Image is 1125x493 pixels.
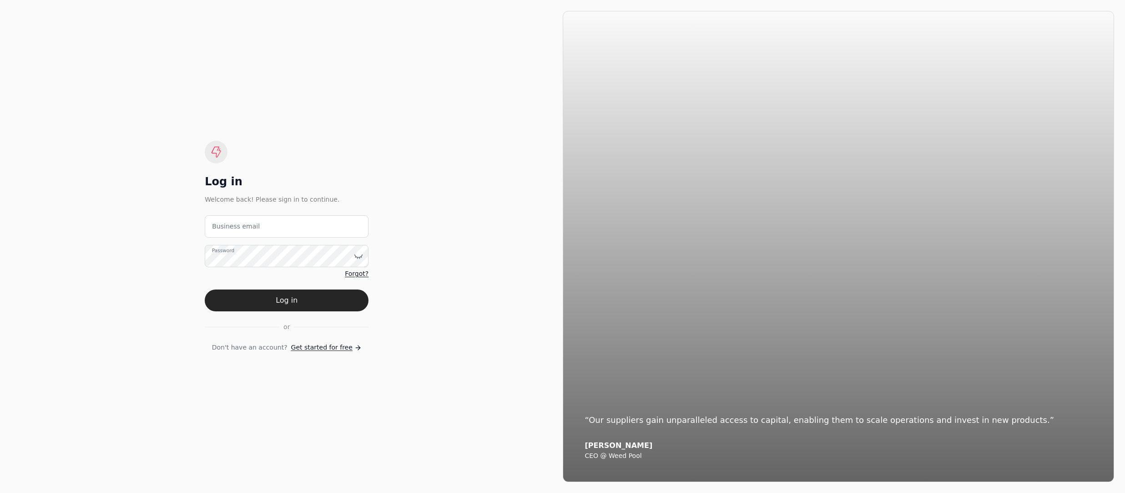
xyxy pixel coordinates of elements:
span: or [283,322,290,332]
a: Get started for free [291,343,362,352]
span: Don't have an account? [212,343,288,352]
button: Log in [205,290,368,311]
a: Forgot? [345,269,368,279]
span: Get started for free [291,343,353,352]
div: “Our suppliers gain unparalleled access to capital, enabling them to scale operations and invest ... [585,414,1092,427]
div: Welcome back! Please sign in to continue. [205,194,368,204]
label: Business email [212,222,260,231]
label: Password [212,247,234,254]
div: [PERSON_NAME] [585,441,1092,450]
div: CEO @ Weed Pool [585,452,1092,460]
div: Log in [205,174,368,189]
